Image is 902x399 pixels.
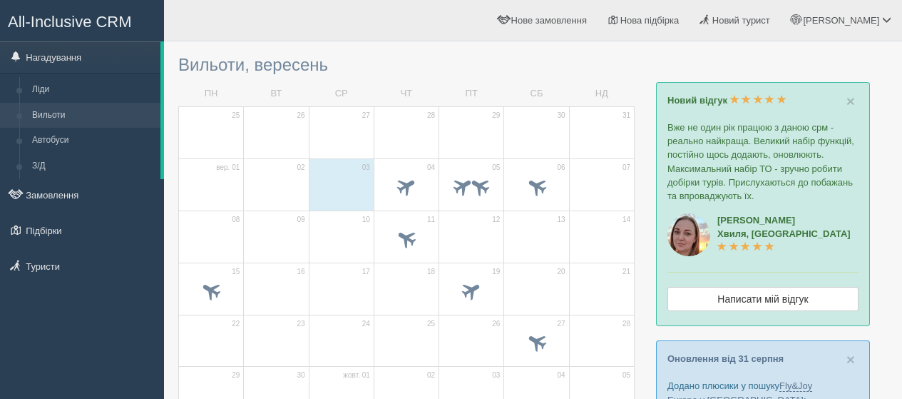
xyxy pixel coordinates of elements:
[492,319,500,329] span: 26
[427,267,435,277] span: 18
[297,370,304,380] span: 30
[297,319,304,329] span: 23
[26,103,160,128] a: Вильоти
[492,111,500,121] span: 29
[558,319,565,329] span: 27
[439,81,504,106] td: ПТ
[558,163,565,173] span: 06
[362,163,370,173] span: 03
[667,121,859,203] p: Вже не один рік працюю з даною срм - реально найкраща. Великий набір функцій, постійно щось додаю...
[492,163,500,173] span: 05
[492,370,500,380] span: 03
[232,215,240,225] span: 08
[232,370,240,380] span: 29
[846,351,855,368] span: ×
[179,81,244,106] td: ПН
[297,267,304,277] span: 16
[803,15,879,26] span: [PERSON_NAME]
[558,370,565,380] span: 04
[427,215,435,225] span: 11
[620,15,680,26] span: Нова підбірка
[232,111,240,121] span: 25
[232,319,240,329] span: 22
[1,1,163,40] a: All-Inclusive CRM
[178,56,635,74] h3: Вильоти, вересень
[343,370,370,380] span: жовт. 01
[558,267,565,277] span: 20
[846,94,855,108] button: Close
[667,287,859,311] a: Написати мій відгук
[622,319,630,329] span: 28
[297,163,304,173] span: 02
[622,370,630,380] span: 05
[569,81,634,106] td: НД
[26,77,160,103] a: Ліди
[244,81,309,106] td: ВТ
[558,215,565,225] span: 13
[846,93,855,109] span: ×
[297,215,304,225] span: 09
[717,215,851,253] a: [PERSON_NAME]Хвиля, [GEOGRAPHIC_DATA]
[362,267,370,277] span: 17
[26,128,160,153] a: Автобуси
[8,13,132,31] span: All-Inclusive CRM
[712,15,770,26] span: Новий турист
[427,319,435,329] span: 25
[622,111,630,121] span: 31
[427,111,435,121] span: 28
[26,153,160,179] a: З/Д
[427,163,435,173] span: 04
[232,267,240,277] span: 15
[622,163,630,173] span: 07
[297,111,304,121] span: 26
[622,215,630,225] span: 14
[558,111,565,121] span: 30
[492,215,500,225] span: 12
[511,15,587,26] span: Нове замовлення
[216,163,240,173] span: вер. 01
[309,81,374,106] td: СР
[846,352,855,367] button: Close
[492,267,500,277] span: 19
[667,95,786,106] a: Новий відгук
[362,319,370,329] span: 24
[622,267,630,277] span: 21
[362,215,370,225] span: 10
[362,111,370,121] span: 27
[667,353,784,364] a: Оновлення від 31 серпня
[374,81,439,106] td: ЧТ
[427,370,435,380] span: 02
[504,81,569,106] td: СБ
